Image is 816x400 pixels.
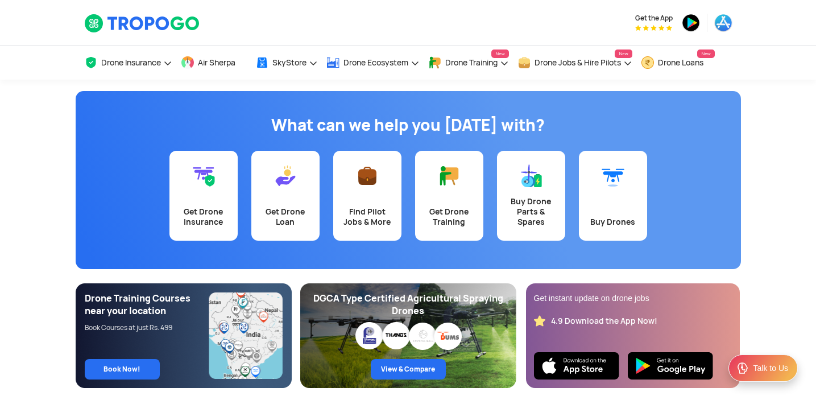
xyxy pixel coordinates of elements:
[520,164,542,187] img: Buy Drone Parts & Spares
[198,58,235,67] span: Air Sherpa
[635,14,673,23] span: Get the App
[517,46,632,80] a: Drone Jobs & Hire PilotsNew
[85,292,209,317] div: Drone Training Courses near your location
[255,46,318,80] a: SkyStore
[497,151,565,241] a: Buy Drone Parts & Spares
[258,207,313,227] div: Get Drone Loan
[628,352,713,380] img: Playstore
[85,323,209,332] div: Book Courses at just Rs. 499
[635,25,672,31] img: App Raking
[534,352,619,380] img: Ios
[356,164,379,187] img: Find Pilot Jobs & More
[615,50,632,58] span: New
[343,58,408,67] span: Drone Ecosystem
[736,361,749,375] img: ic_Support.svg
[535,58,621,67] span: Drone Jobs & Hire Pilots
[641,46,715,80] a: Drone LoansNew
[534,292,732,304] div: Get instant update on drone jobs
[491,50,508,58] span: New
[697,50,714,58] span: New
[181,46,247,80] a: Air Sherpa
[101,58,161,67] span: Drone Insurance
[272,58,306,67] span: SkyStore
[340,207,395,227] div: Find Pilot Jobs & More
[534,315,545,327] img: star_rating
[438,164,461,187] img: Get Drone Training
[602,164,624,187] img: Buy Drones
[169,151,238,241] a: Get Drone Insurance
[422,207,477,227] div: Get Drone Training
[84,14,201,33] img: TropoGo Logo
[445,58,498,67] span: Drone Training
[251,151,320,241] a: Get Drone Loan
[579,151,647,241] a: Buy Drones
[84,114,732,137] h1: What can we help you [DATE] with?
[682,14,700,32] img: playstore
[551,316,657,327] div: 4.9 Download the App Now!
[504,196,558,227] div: Buy Drone Parts & Spares
[714,14,732,32] img: appstore
[753,362,788,374] div: Talk to Us
[333,151,401,241] a: Find Pilot Jobs & More
[309,292,507,317] div: DGCA Type Certified Agricultural Spraying Drones
[192,164,215,187] img: Get Drone Insurance
[415,151,483,241] a: Get Drone Training
[428,46,509,80] a: Drone TrainingNew
[326,46,420,80] a: Drone Ecosystem
[176,207,231,227] div: Get Drone Insurance
[85,359,160,380] a: Book Now!
[84,46,172,80] a: Drone Insurance
[586,217,640,227] div: Buy Drones
[274,164,297,187] img: Get Drone Loan
[371,359,446,380] a: View & Compare
[658,58,703,67] span: Drone Loans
